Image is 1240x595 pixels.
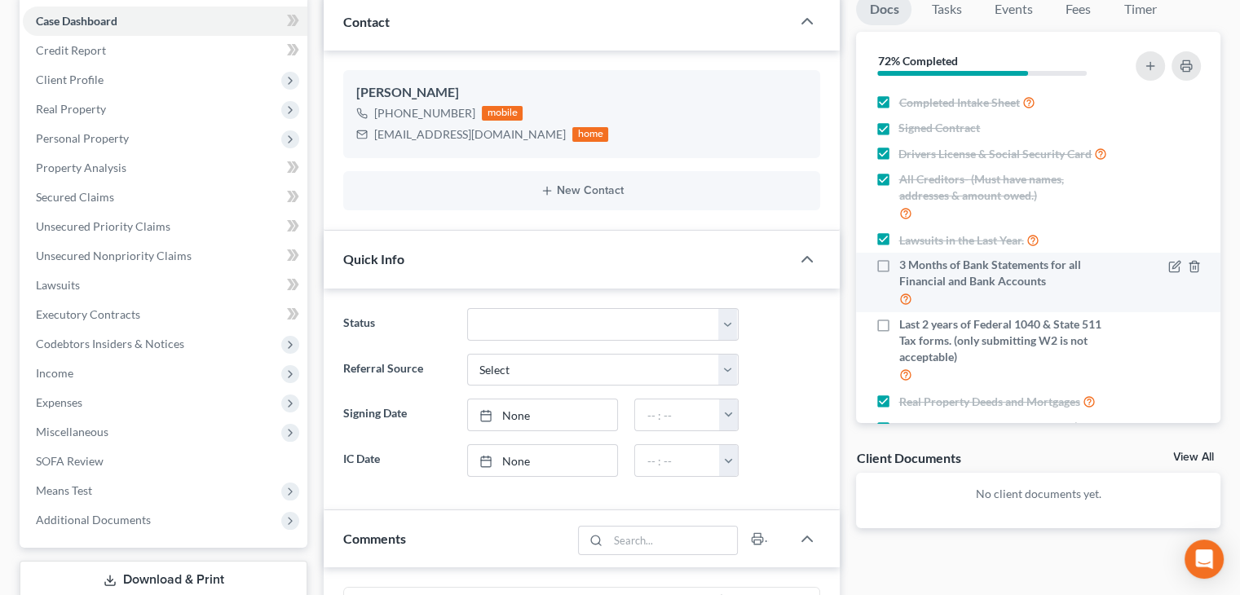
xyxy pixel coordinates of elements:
span: Personal Property [36,131,129,145]
a: View All [1173,452,1214,463]
a: Property Analysis [23,153,307,183]
span: Unsecured Nonpriority Claims [36,249,192,262]
label: Referral Source [335,354,458,386]
a: Unsecured Nonpriority Claims [23,241,307,271]
span: Credit Report [36,43,106,57]
span: Completed Intake Sheet [898,95,1019,111]
a: None [468,445,618,476]
span: Comments [343,531,406,546]
a: Lawsuits [23,271,307,300]
label: IC Date [335,444,458,477]
div: home [572,127,608,142]
span: Property Analysis [36,161,126,174]
span: Miscellaneous [36,425,108,439]
label: Signing Date [335,399,458,431]
span: Contact [343,14,390,29]
a: Case Dashboard [23,7,307,36]
a: SOFA Review [23,447,307,476]
span: Drivers License & Social Security Card [898,146,1092,162]
div: Client Documents [856,449,960,466]
p: No client documents yet. [869,486,1207,502]
span: Codebtors Insiders & Notices [36,337,184,350]
div: Open Intercom Messenger [1185,540,1224,579]
input: -- : -- [635,399,720,430]
input: Search... [608,527,738,554]
span: Certificates of Title for all vehicles (Cars, Boats, RVs, ATVs, Ect...) If its in your name, we n... [898,419,1115,468]
a: Executory Contracts [23,300,307,329]
button: New Contact [356,184,807,197]
span: Means Test [36,483,92,497]
label: Status [335,308,458,341]
strong: 72% Completed [877,54,957,68]
input: -- : -- [635,445,720,476]
span: Quick Info [343,251,404,267]
span: 3 Months of Bank Statements for all Financial and Bank Accounts [898,257,1115,289]
span: All Creditors- (Must have names, addresses & amount owed.) [898,171,1115,204]
span: Lawsuits in the Last Year. [898,232,1023,249]
span: Signed Contract [898,120,980,136]
span: Secured Claims [36,190,114,204]
span: Case Dashboard [36,14,117,28]
span: Executory Contracts [36,307,140,321]
span: Unsecured Priority Claims [36,219,170,233]
div: [EMAIL_ADDRESS][DOMAIN_NAME] [374,126,566,143]
a: Unsecured Priority Claims [23,212,307,241]
div: [PHONE_NUMBER] [374,105,475,121]
span: Real Property Deeds and Mortgages [898,394,1079,410]
span: Additional Documents [36,513,151,527]
span: SOFA Review [36,454,104,468]
a: Credit Report [23,36,307,65]
span: Expenses [36,395,82,409]
a: None [468,399,618,430]
span: Last 2 years of Federal 1040 & State 511 Tax forms. (only submitting W2 is not acceptable) [898,316,1115,365]
span: Real Property [36,102,106,116]
span: Income [36,366,73,380]
a: Secured Claims [23,183,307,212]
span: Lawsuits [36,278,80,292]
div: [PERSON_NAME] [356,83,807,103]
div: mobile [482,106,523,121]
span: Client Profile [36,73,104,86]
